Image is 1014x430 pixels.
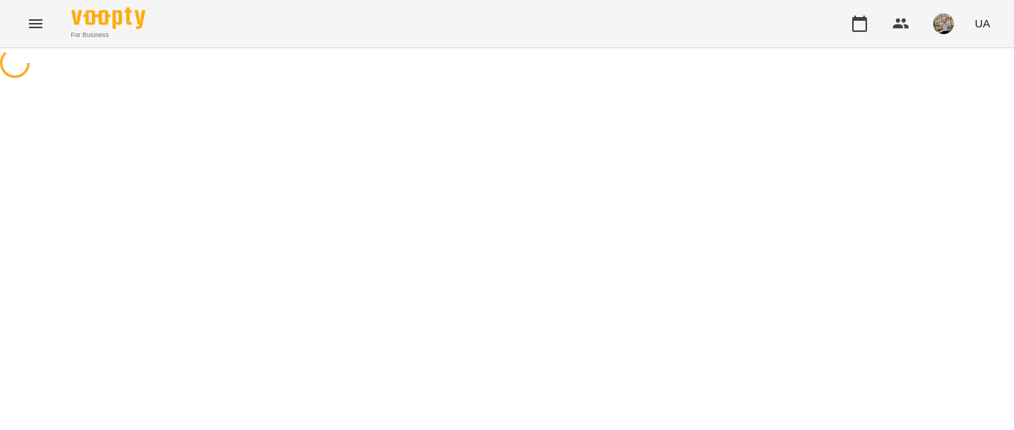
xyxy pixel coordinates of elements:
[969,10,996,37] button: UA
[71,30,145,40] span: For Business
[18,6,53,42] button: Menu
[975,16,990,31] span: UA
[71,7,145,29] img: Voopty Logo
[933,13,954,34] img: 3b46f58bed39ef2acf68cc3a2c968150.jpeg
